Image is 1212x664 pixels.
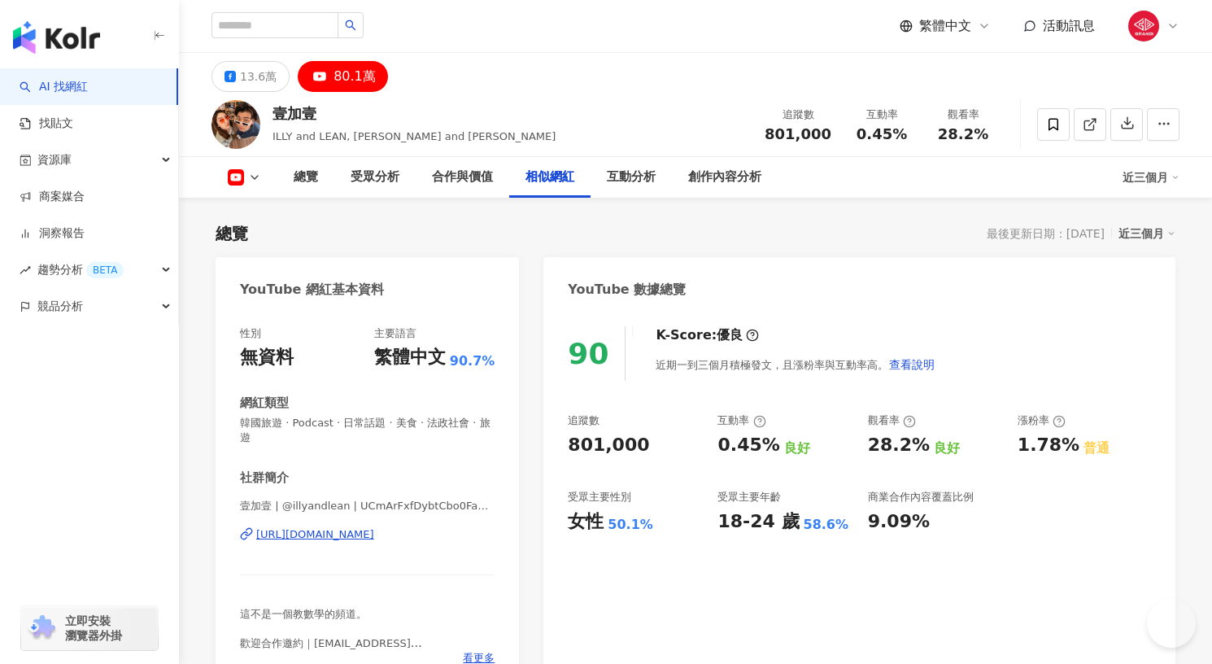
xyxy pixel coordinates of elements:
span: 韓國旅遊 · Podcast · 日常話題 · 美食 · 法政社會 · 旅遊 [240,416,495,445]
div: 受眾主要年齡 [717,490,781,505]
span: 壹加壹 | @illyandlean | UCmArFxfDybtCbo0Fa0Z2xxA [240,499,495,513]
div: [URL][DOMAIN_NAME] [256,527,374,542]
div: 良好 [934,439,960,457]
span: 801,000 [765,125,831,142]
span: 繁體中文 [919,17,971,35]
div: 互動率 [717,413,765,428]
div: 總覽 [294,168,318,187]
span: 查看說明 [889,358,935,371]
div: 相似網紅 [525,168,574,187]
img: KOL Avatar [211,100,260,149]
span: 28.2% [938,126,988,142]
img: chrome extension [26,615,58,641]
span: 競品分析 [37,288,83,325]
div: YouTube 網紅基本資料 [240,281,384,299]
div: 女性 [568,509,604,535]
div: 優良 [717,326,743,344]
div: 互動率 [851,107,913,123]
span: 活動訊息 [1043,18,1095,33]
div: 近三個月 [1118,223,1175,244]
div: 0.45% [717,433,779,458]
img: logo [13,21,100,54]
div: 社群簡介 [240,470,289,487]
span: 90.7% [450,352,495,370]
div: 90 [568,337,608,370]
a: 洞察報告 [20,225,85,242]
div: 18-24 歲 [717,509,799,535]
div: 普通 [1083,439,1110,457]
div: 最後更新日期：[DATE] [987,227,1105,240]
div: 主要語言 [374,326,416,341]
div: 追蹤數 [568,413,599,428]
div: K-Score : [656,326,759,344]
button: 查看說明 [888,348,935,381]
div: 總覽 [216,222,248,245]
div: 受眾主要性別 [568,490,631,505]
a: searchAI 找網紅 [20,79,88,95]
span: rise [20,264,31,276]
div: 50.1% [608,516,653,534]
span: 立即安裝 瀏覽器外掛 [65,614,122,643]
div: 追蹤數 [765,107,831,123]
div: 網紅類型 [240,395,289,412]
div: 商業合作內容覆蓋比例 [868,490,974,505]
div: BETA [86,262,124,278]
a: 商案媒合 [20,189,85,205]
a: 找貼文 [20,116,73,132]
div: 性別 [240,326,261,341]
button: 13.6萬 [211,61,290,92]
div: 9.09% [868,509,930,535]
div: 合作與價值 [432,168,493,187]
div: 壹加壹 [272,103,556,124]
div: 漲粉率 [1018,413,1066,428]
div: 良好 [784,439,810,457]
div: 28.2% [868,433,930,458]
span: 資源庫 [37,142,72,178]
div: 80.1萬 [334,65,376,88]
span: search [345,20,356,31]
div: 1.78% [1018,433,1079,458]
img: GD.jpg [1128,11,1159,41]
div: 58.6% [804,516,849,534]
div: 近三個月 [1123,164,1179,190]
span: ILLY and LEAN, [PERSON_NAME] and [PERSON_NAME] [272,130,556,142]
div: 觀看率 [868,413,916,428]
iframe: Help Scout Beacon - Open [1147,599,1196,648]
div: 受眾分析 [351,168,399,187]
a: [URL][DOMAIN_NAME] [240,527,495,542]
div: 801,000 [568,433,649,458]
div: 創作內容分析 [688,168,761,187]
div: 近期一到三個月積極發文，且漲粉率與互動率高。 [656,348,935,381]
span: 趨勢分析 [37,251,124,288]
span: 0.45% [857,126,907,142]
div: 無資料 [240,345,294,370]
div: 繁體中文 [374,345,446,370]
a: chrome extension立即安裝 瀏覽器外掛 [21,606,158,650]
div: YouTube 數據總覽 [568,281,686,299]
div: 13.6萬 [240,65,277,88]
button: 80.1萬 [298,61,388,92]
div: 互動分析 [607,168,656,187]
div: 觀看率 [932,107,994,123]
